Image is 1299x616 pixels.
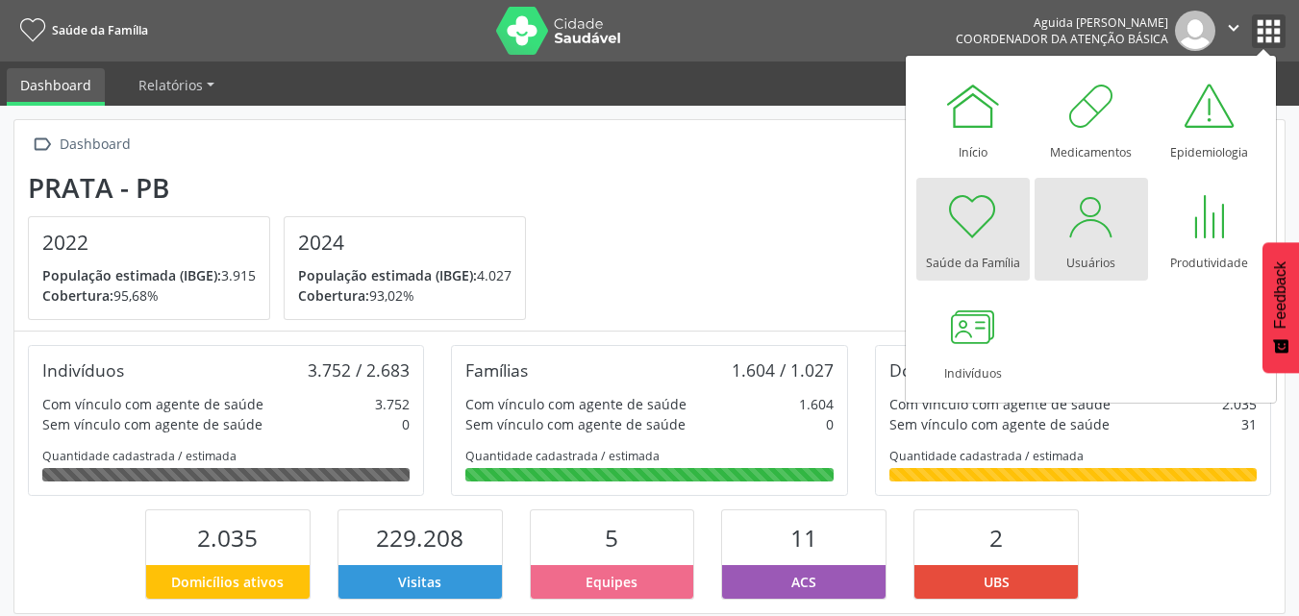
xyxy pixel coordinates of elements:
[465,448,833,464] div: Quantidade cadastrada / estimada
[28,172,539,204] div: Prata - PB
[402,414,410,434] div: 0
[28,131,56,159] i: 
[298,231,512,255] h4: 2024
[1262,242,1299,373] button: Feedback - Mostrar pesquisa
[889,394,1111,414] div: Com vínculo com agente de saúde
[375,394,410,414] div: 3.752
[799,394,834,414] div: 1.604
[956,31,1168,47] span: Coordenador da Atenção Básica
[465,394,687,414] div: Com vínculo com agente de saúde
[916,288,1030,391] a: Indivíduos
[7,68,105,106] a: Dashboard
[586,572,637,592] span: Equipes
[732,359,834,381] div: 1.604 / 1.027
[138,76,203,94] span: Relatórios
[889,359,969,381] div: Domicílios
[42,285,256,306] p: 95,68%
[916,178,1030,281] a: Saúde da Família
[1153,178,1266,281] a: Produtividade
[1175,11,1215,51] img: img
[1035,178,1148,281] a: Usuários
[956,14,1168,31] div: Aguida [PERSON_NAME]
[1241,414,1257,434] div: 31
[465,359,528,381] div: Famílias
[984,572,1010,592] span: UBS
[1222,394,1257,414] div: 2.035
[308,359,410,381] div: 3.752 / 2.683
[42,286,113,305] span: Cobertura:
[298,266,477,284] span: População estimada (IBGE):
[42,265,256,285] p: 3.915
[52,22,148,38] span: Saúde da Família
[1252,14,1286,48] button: apps
[298,285,512,306] p: 93,02%
[376,522,463,554] span: 229.208
[889,414,1110,434] div: Sem vínculo com agente de saúde
[826,414,834,434] div: 0
[989,522,1003,554] span: 2
[42,394,263,414] div: Com vínculo com agente de saúde
[298,286,369,305] span: Cobertura:
[56,131,134,159] div: Dashboard
[298,265,512,285] p: 4.027
[791,572,816,592] span: ACS
[465,414,686,434] div: Sem vínculo com agente de saúde
[790,522,817,554] span: 11
[1223,17,1244,38] i: 
[398,572,441,592] span: Visitas
[42,414,262,434] div: Sem vínculo com agente de saúde
[1153,67,1266,170] a: Epidemiologia
[605,522,618,554] span: 5
[42,448,410,464] div: Quantidade cadastrada / estimada
[197,522,258,554] span: 2.035
[171,572,284,592] span: Domicílios ativos
[42,231,256,255] h4: 2022
[1035,67,1148,170] a: Medicamentos
[125,68,228,102] a: Relatórios
[916,67,1030,170] a: Início
[42,266,221,284] span: População estimada (IBGE):
[1215,11,1252,51] button: 
[889,448,1257,464] div: Quantidade cadastrada / estimada
[13,14,148,46] a: Saúde da Família
[28,131,134,159] a:  Dashboard
[1272,261,1289,329] span: Feedback
[42,359,124,381] div: Indivíduos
